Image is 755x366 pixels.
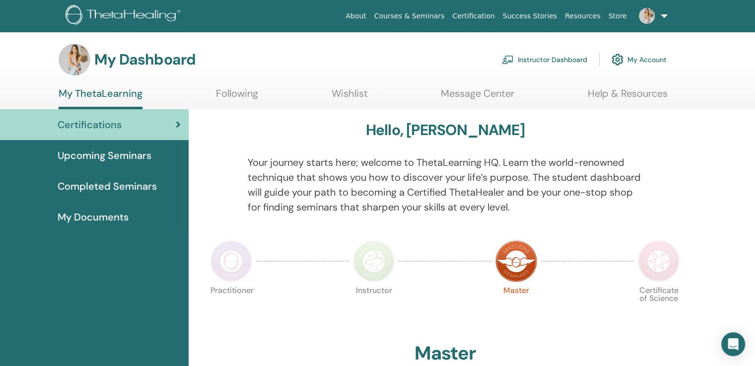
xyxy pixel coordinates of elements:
[58,179,157,194] span: Completed Seminars
[638,287,680,328] p: Certificate of Science
[499,7,561,25] a: Success Stories
[721,332,745,356] div: Open Intercom Messenger
[210,240,252,282] img: Practitioner
[502,55,514,64] img: chalkboard-teacher.svg
[216,87,258,107] a: Following
[58,117,122,132] span: Certifications
[495,240,537,282] img: Master
[612,51,623,68] img: cog.svg
[441,87,514,107] a: Message Center
[502,49,587,71] a: Instructor Dashboard
[58,210,129,224] span: My Documents
[366,121,525,139] h3: Hello, [PERSON_NAME]
[448,7,498,25] a: Certification
[605,7,631,25] a: Store
[59,44,90,75] img: default.jpg
[332,87,368,107] a: Wishlist
[248,155,643,215] p: Your journey starts here; welcome to ThetaLearning HQ. Learn the world-renowned technique that sh...
[59,87,142,109] a: My ThetaLearning
[414,342,476,365] h2: Master
[342,7,370,25] a: About
[588,87,668,107] a: Help & Resources
[58,148,151,163] span: Upcoming Seminars
[638,240,680,282] img: Certificate of Science
[353,240,395,282] img: Instructor
[94,51,196,69] h3: My Dashboard
[495,287,537,328] p: Master
[612,49,667,71] a: My Account
[353,287,395,328] p: Instructor
[210,287,252,328] p: Practitioner
[561,7,605,25] a: Resources
[639,8,655,24] img: default.jpg
[66,5,184,27] img: logo.png
[370,7,449,25] a: Courses & Seminars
